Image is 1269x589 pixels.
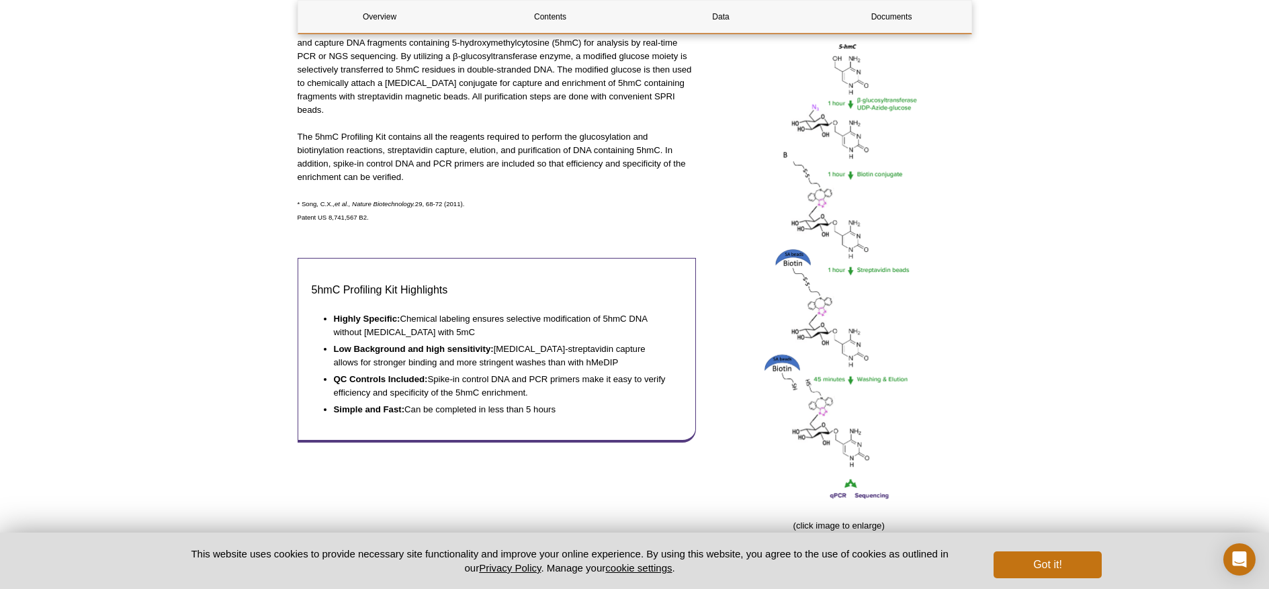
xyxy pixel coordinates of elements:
em: et al., Nature Biotechnology. [335,200,415,208]
a: Privacy Policy [479,562,541,574]
strong: QC Controls Included: [334,374,428,384]
p: Based on the patented 5hmC-Seal technology* the 5hmC Profiling Kit protocol is designed to detect... [298,23,696,117]
p: This website uses cookies to provide necessary site functionality and improve your online experie... [168,547,972,575]
li: Can be completed in less than 5 hours [334,400,669,426]
a: Contents [469,1,632,33]
li: Spike-in control DNA and PCR primers make it easy to verify efficiency and specificity of the 5hm... [334,369,669,400]
strong: Simple and Fast: [334,404,405,414]
button: cookie settings [605,562,672,574]
div: Open Intercom Messenger [1223,543,1256,576]
img: 5hmC Profiling Kit Flowchart [745,36,933,511]
a: Documents [810,1,973,33]
a: Data [640,1,803,33]
p: (click image to enlarge) [706,515,972,533]
li: Chemical labeling ensures selective modification of 5hmC DNA without [MEDICAL_DATA] with 5mC [334,308,669,339]
p: The 5hmC Profiling Kit contains all the reagents required to perform the glucosylation and biotin... [298,130,696,184]
li: [MEDICAL_DATA]-streptavidin capture allows for stronger binding and more stringent washes than wi... [334,339,669,369]
a: Click for larger image [745,36,933,515]
button: Got it! [994,551,1101,578]
strong: Highly Specific: [334,314,400,324]
strong: Low Background and high sensitivity: [334,344,494,354]
p: * Song, C.X., 29, 68-72 (2011). Patent US 8,741,567 B2. [298,197,696,224]
a: Overview [298,1,462,33]
h3: 5hmC Profiling Kit Highlights [312,282,682,298]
